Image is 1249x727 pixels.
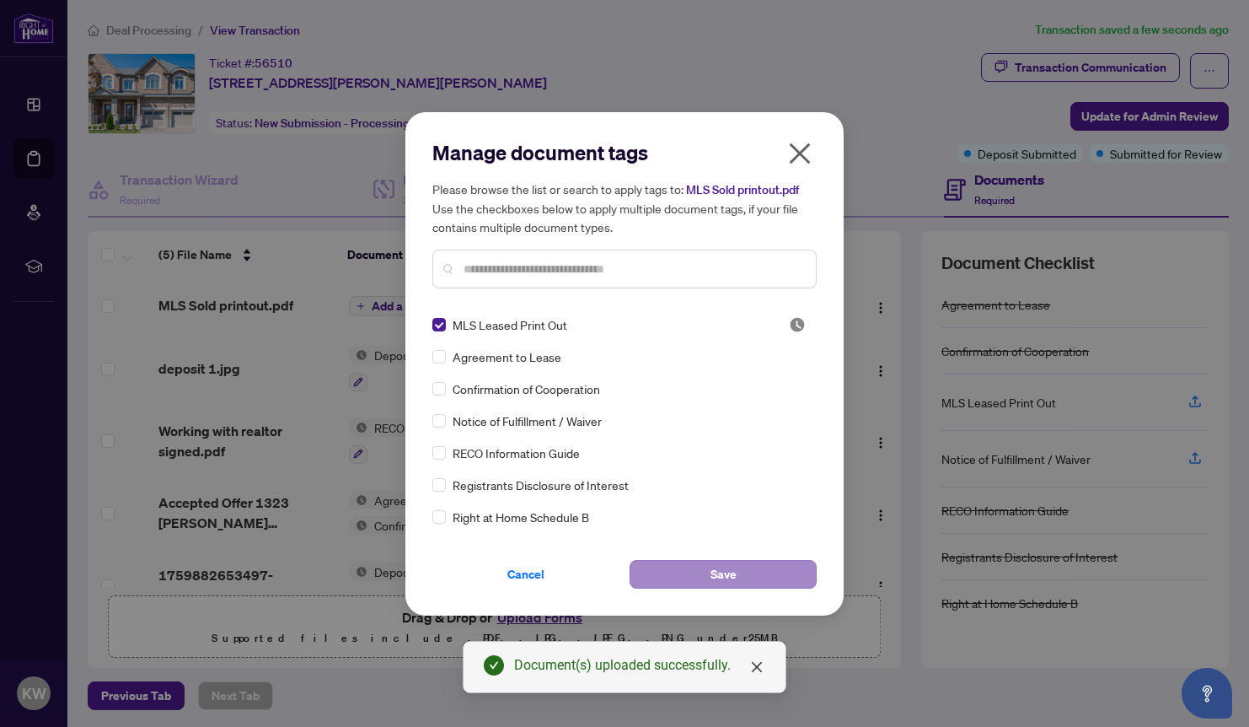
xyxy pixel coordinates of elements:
[1182,668,1232,719] button: Open asap
[453,347,561,366] span: Agreement to Lease
[748,658,766,676] a: Close
[453,508,589,526] span: Right at Home Schedule B
[453,315,567,334] span: MLS Leased Print Out
[484,655,504,676] span: check-circle
[453,412,602,430] span: Notice of Fulfillment / Waiver
[432,180,817,236] h5: Please browse the list or search to apply tags to: Use the checkboxes below to apply multiple doc...
[432,560,619,589] button: Cancel
[514,655,765,676] div: Document(s) uploaded successfully.
[507,561,544,588] span: Cancel
[432,139,817,166] h2: Manage document tags
[789,316,806,333] span: Pending Review
[630,560,817,589] button: Save
[750,660,764,674] span: close
[453,444,580,462] span: RECO Information Guide
[453,476,629,494] span: Registrants Disclosure of Interest
[453,380,600,398] span: Confirmation of Cooperation
[710,561,737,588] span: Save
[686,182,799,197] span: MLS Sold printout.pdf
[789,316,806,333] img: status
[786,140,813,167] span: close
